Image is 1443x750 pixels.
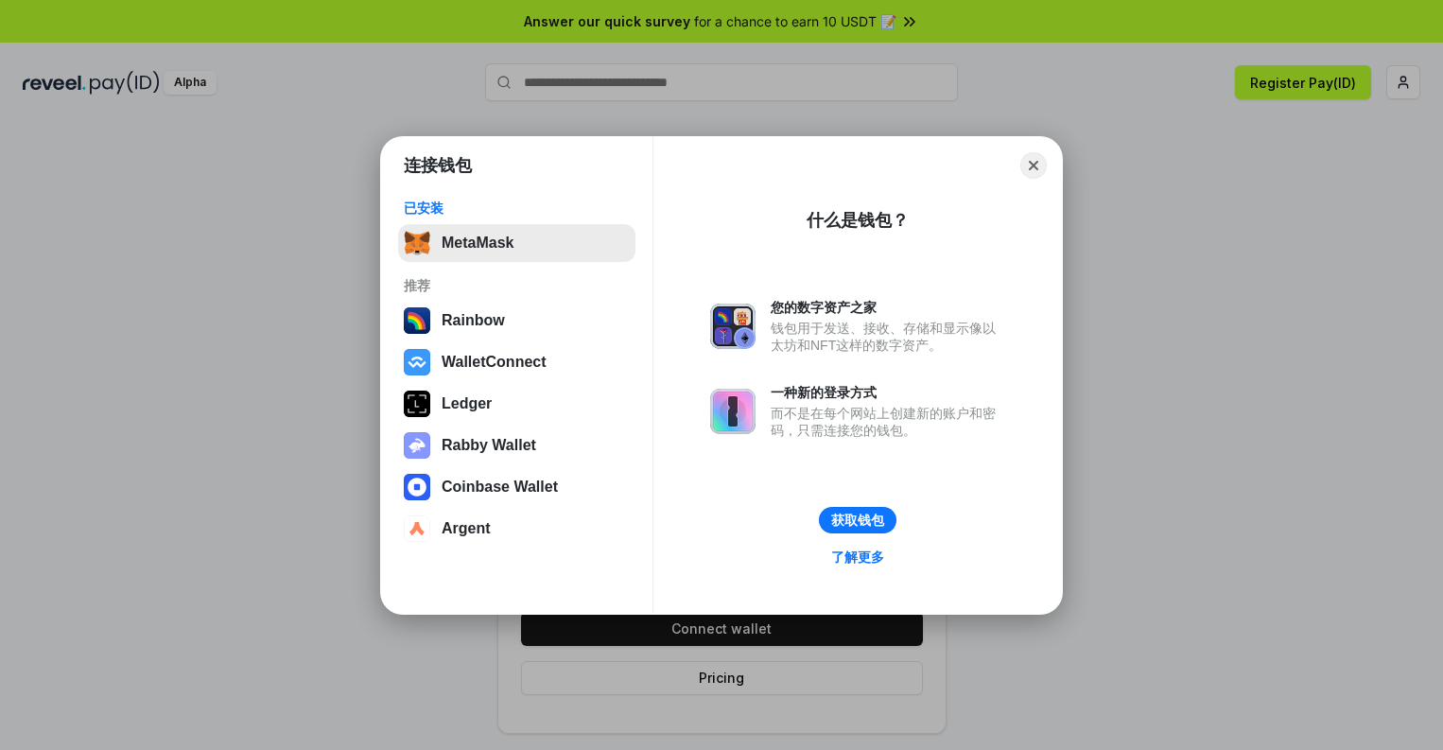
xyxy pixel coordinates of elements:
div: 而不是在每个网站上创建新的账户和密码，只需连接您的钱包。 [771,405,1005,439]
div: MetaMask [442,235,513,252]
img: svg+xml,%3Csvg%20width%3D%2228%22%20height%3D%2228%22%20viewBox%3D%220%200%2028%2028%22%20fill%3D... [404,515,430,542]
button: 获取钱包 [819,507,896,533]
div: Rainbow [442,312,505,329]
button: MetaMask [398,224,635,262]
div: 钱包用于发送、接收、存储和显示像以太坊和NFT这样的数字资产。 [771,320,1005,354]
a: 了解更多 [820,545,895,569]
button: Close [1020,152,1047,179]
button: Argent [398,510,635,548]
div: Rabby Wallet [442,437,536,454]
div: Coinbase Wallet [442,479,558,496]
button: Coinbase Wallet [398,468,635,506]
div: WalletConnect [442,354,547,371]
button: Rainbow [398,302,635,340]
div: 了解更多 [831,549,884,566]
img: svg+xml,%3Csvg%20xmlns%3D%22http%3A%2F%2Fwww.w3.org%2F2000%2Fsvg%22%20fill%3D%22none%22%20viewBox... [710,304,756,349]
button: WalletConnect [398,343,635,381]
img: svg+xml,%3Csvg%20width%3D%22120%22%20height%3D%22120%22%20viewBox%3D%220%200%20120%20120%22%20fil... [404,307,430,334]
div: 您的数字资产之家 [771,299,1005,316]
img: svg+xml,%3Csvg%20xmlns%3D%22http%3A%2F%2Fwww.w3.org%2F2000%2Fsvg%22%20width%3D%2228%22%20height%3... [404,391,430,417]
div: 已安装 [404,200,630,217]
img: svg+xml,%3Csvg%20xmlns%3D%22http%3A%2F%2Fwww.w3.org%2F2000%2Fsvg%22%20fill%3D%22none%22%20viewBox... [404,432,430,459]
div: 获取钱包 [831,512,884,529]
img: svg+xml,%3Csvg%20width%3D%2228%22%20height%3D%2228%22%20viewBox%3D%220%200%2028%2028%22%20fill%3D... [404,349,430,375]
h1: 连接钱包 [404,154,472,177]
img: svg+xml,%3Csvg%20width%3D%2228%22%20height%3D%2228%22%20viewBox%3D%220%200%2028%2028%22%20fill%3D... [404,474,430,500]
img: svg+xml,%3Csvg%20xmlns%3D%22http%3A%2F%2Fwww.w3.org%2F2000%2Fsvg%22%20fill%3D%22none%22%20viewBox... [710,389,756,434]
button: Ledger [398,385,635,423]
div: Argent [442,520,491,537]
button: Rabby Wallet [398,427,635,464]
div: 推荐 [404,277,630,294]
img: svg+xml,%3Csvg%20fill%3D%22none%22%20height%3D%2233%22%20viewBox%3D%220%200%2035%2033%22%20width%... [404,230,430,256]
div: Ledger [442,395,492,412]
div: 一种新的登录方式 [771,384,1005,401]
div: 什么是钱包？ [807,209,909,232]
